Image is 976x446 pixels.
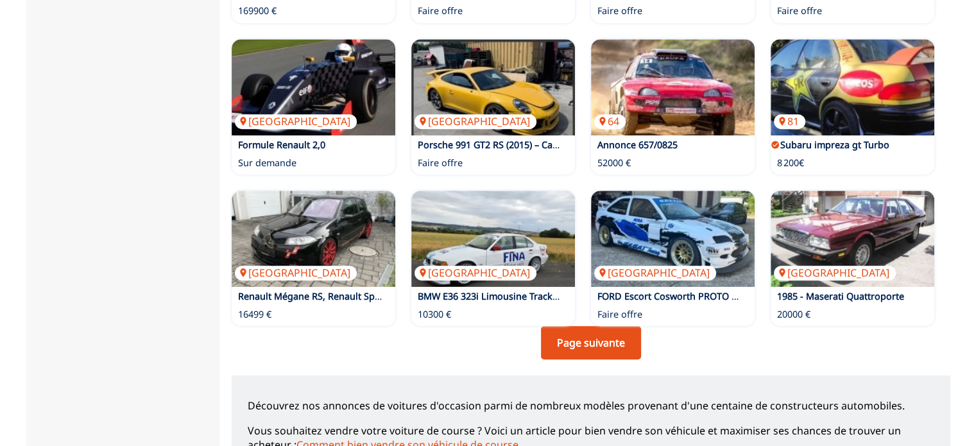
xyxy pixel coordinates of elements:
p: [GEOGRAPHIC_DATA] [235,266,357,280]
a: Subaru impreza gt Turbo [780,139,889,151]
p: 8 200€ [777,157,804,169]
img: FORD Escort Cosworth PROTO by Gabat [591,191,755,287]
a: 1985 - Maserati Quattroporte [777,290,904,302]
p: Faire offre [597,308,642,321]
p: Découvrez nos annonces de voitures d'occasion parmi de nombreux modèles provenant d'une centaine ... [248,399,934,413]
img: BMW E36 323i Limousine Tracktool KW V3 Protrack ONE [411,191,575,287]
a: Subaru impreza gt Turbo 81 [771,39,934,135]
a: 1985 - Maserati Quattroporte[GEOGRAPHIC_DATA] [771,191,934,287]
a: FORD Escort Cosworth PROTO by Gabat [597,290,770,302]
img: Porsche 991 GT2 RS (2015) – Caisse nue [411,39,575,135]
p: Faire offre [418,157,463,169]
a: Porsche 991 GT2 RS (2015) – Caisse nue [418,139,588,151]
p: [GEOGRAPHIC_DATA] [774,266,896,280]
a: Formule Renault 2,0[GEOGRAPHIC_DATA] [232,39,395,135]
p: 10300 € [418,308,451,321]
img: Formule Renault 2,0 [232,39,395,135]
a: Annonce 657/082564 [591,39,755,135]
a: Porsche 991 GT2 RS (2015) – Caisse nue[GEOGRAPHIC_DATA] [411,39,575,135]
img: 1985 - Maserati Quattroporte [771,191,934,287]
p: 64 [594,114,626,128]
a: Annonce 657/0825 [597,139,678,151]
p: [GEOGRAPHIC_DATA] [594,266,716,280]
p: [GEOGRAPHIC_DATA] [415,266,536,280]
p: Faire offre [597,4,642,17]
p: 20000 € [777,308,810,321]
p: 52000 € [597,157,631,169]
img: Renault Mégane RS, Renault Sport [232,191,395,287]
a: Page suivante [541,326,641,359]
img: Annonce 657/0825 [591,39,755,135]
p: Faire offre [777,4,822,17]
a: FORD Escort Cosworth PROTO by Gabat[GEOGRAPHIC_DATA] [591,191,755,287]
p: 81 [774,114,805,128]
a: Formule Renault 2,0 [238,139,325,151]
a: BMW E36 323i Limousine Tracktool KW V3 Protrack ONE[GEOGRAPHIC_DATA] [411,191,575,287]
a: Renault Mégane RS, Renault Sport[GEOGRAPHIC_DATA] [232,191,395,287]
p: 16499 € [238,308,271,321]
p: [GEOGRAPHIC_DATA] [415,114,536,128]
img: Subaru impreza gt Turbo [771,39,934,135]
a: Renault Mégane RS, Renault Sport [238,290,388,302]
p: Sur demande [238,157,296,169]
a: BMW E36 323i Limousine Tracktool KW V3 Protrack ONE [418,290,662,302]
p: 169900 € [238,4,277,17]
p: [GEOGRAPHIC_DATA] [235,114,357,128]
p: Faire offre [418,4,463,17]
